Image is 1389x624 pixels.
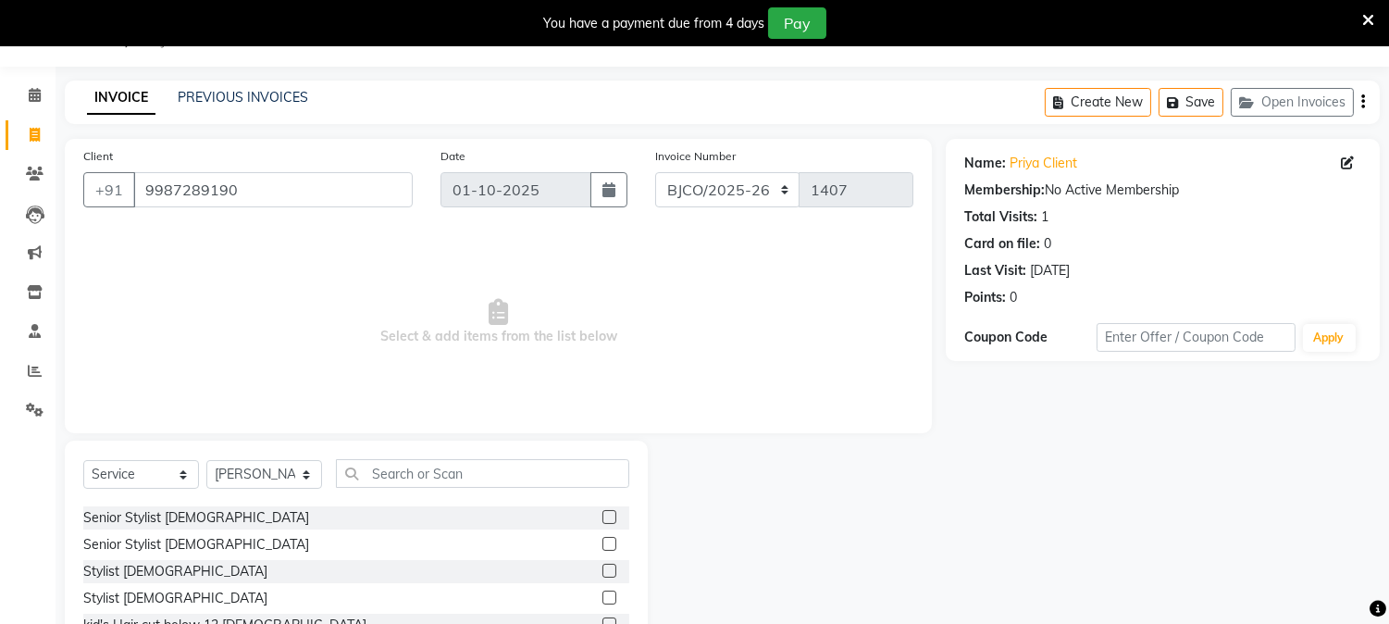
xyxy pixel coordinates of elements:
[83,172,135,207] button: +91
[1045,88,1151,117] button: Create New
[336,459,629,488] input: Search or Scan
[964,234,1040,254] div: Card on file:
[1159,88,1223,117] button: Save
[1030,261,1070,281] div: [DATE]
[440,148,465,165] label: Date
[83,535,309,555] div: Senior Stylist [DEMOGRAPHIC_DATA]
[83,589,267,608] div: Stylist [DEMOGRAPHIC_DATA]
[964,207,1037,227] div: Total Visits:
[83,148,113,165] label: Client
[83,562,267,581] div: Stylist [DEMOGRAPHIC_DATA]
[87,81,155,115] a: INVOICE
[133,172,413,207] input: Search by Name/Mobile/Email/Code
[1303,324,1356,352] button: Apply
[543,14,764,33] div: You have a payment due from 4 days
[964,328,1097,347] div: Coupon Code
[655,148,736,165] label: Invoice Number
[768,7,826,39] button: Pay
[964,181,1045,200] div: Membership:
[1010,288,1017,307] div: 0
[1231,88,1354,117] button: Open Invoices
[1041,207,1048,227] div: 1
[83,508,309,528] div: Senior Stylist [DEMOGRAPHIC_DATA]
[1010,154,1077,173] a: Priya Client
[964,261,1026,281] div: Last Visit:
[1044,234,1051,254] div: 0
[964,288,1006,307] div: Points:
[83,230,913,415] span: Select & add items from the list below
[964,181,1361,200] div: No Active Membership
[964,154,1006,173] div: Name:
[1097,323,1295,352] input: Enter Offer / Coupon Code
[178,89,308,106] a: PREVIOUS INVOICES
